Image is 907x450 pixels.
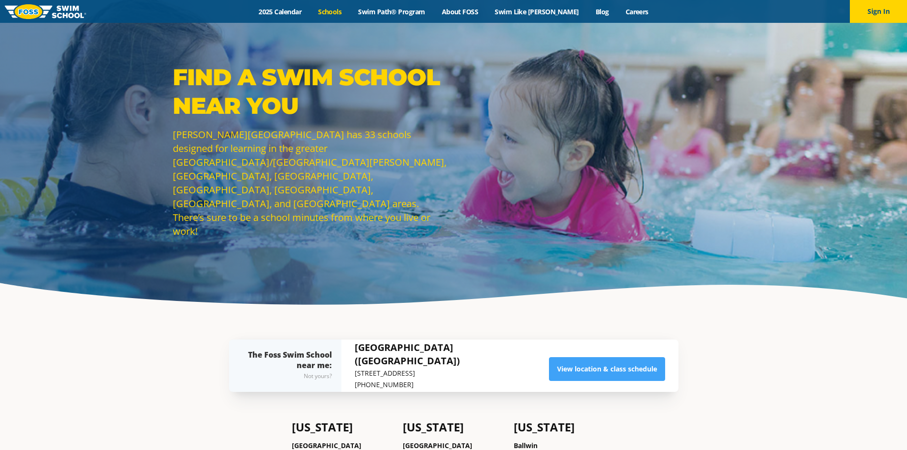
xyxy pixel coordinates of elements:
[355,341,549,368] h5: [GEOGRAPHIC_DATA] ([GEOGRAPHIC_DATA])
[292,420,393,434] h4: [US_STATE]
[355,368,549,379] p: [STREET_ADDRESS]
[587,7,617,16] a: Blog
[248,370,332,382] div: Not yours?
[514,420,615,434] h4: [US_STATE]
[514,441,538,450] a: Ballwin
[487,7,588,16] a: Swim Like [PERSON_NAME]
[173,128,449,238] p: [PERSON_NAME][GEOGRAPHIC_DATA] has 33 schools designed for learning in the greater [GEOGRAPHIC_DA...
[248,350,332,382] div: The Foss Swim School near me:
[350,7,433,16] a: Swim Path® Program
[403,441,472,450] a: [GEOGRAPHIC_DATA]
[173,63,449,120] p: Find a Swim School Near You
[19,419,30,434] div: TOP
[433,7,487,16] a: About FOSS
[250,7,310,16] a: 2025 Calendar
[310,7,350,16] a: Schools
[5,4,86,19] img: FOSS Swim School Logo
[355,379,549,390] p: [PHONE_NUMBER]
[403,420,504,434] h4: [US_STATE]
[549,357,665,381] a: View location & class schedule
[617,7,657,16] a: Careers
[292,441,361,450] a: [GEOGRAPHIC_DATA]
